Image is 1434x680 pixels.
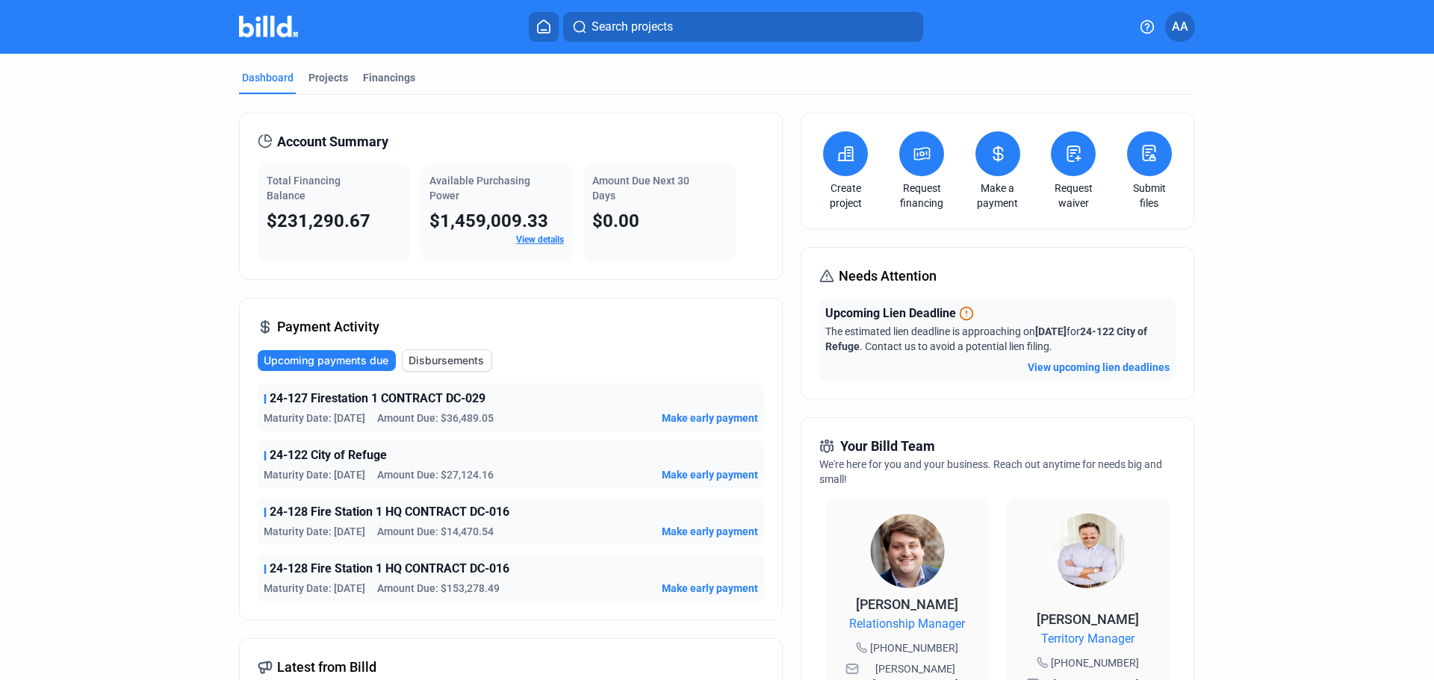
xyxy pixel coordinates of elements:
span: Upcoming payments due [264,353,388,368]
span: Relationship Manager [849,615,965,633]
button: AA [1165,12,1195,42]
button: Make early payment [662,411,758,425]
span: $0.00 [592,210,639,231]
span: Payment Activity [277,316,379,337]
button: Make early payment [662,467,758,482]
span: Maturity Date: [DATE] [264,524,365,539]
img: Territory Manager [1051,514,1126,588]
span: Available Purchasing Power [429,175,530,202]
span: The estimated lien deadline is approaching on for . Contact us to avoid a potential lien filing. [825,325,1147,352]
span: Total Financing Balance [267,175,341,202]
a: View details [516,234,564,245]
span: Upcoming Lien Deadline [825,305,956,322]
span: $1,459,009.33 [429,210,548,231]
button: Make early payment [662,524,758,539]
span: Account Summary [277,131,388,152]
span: [PHONE_NUMBER] [1051,655,1139,670]
span: We're here for you and your business. Reach out anytime for needs big and small! [819,458,1162,485]
span: Amount Due: $27,124.16 [377,467,494,482]
img: Billd Company Logo [239,16,298,37]
span: $231,290.67 [267,210,370,231]
span: Your Billd Team [840,436,935,457]
span: Amount Due: $14,470.54 [377,524,494,539]
a: Submit files [1123,181,1176,210]
span: Amount Due: $153,278.49 [377,581,500,596]
button: Disbursements [402,349,492,372]
button: Upcoming payments due [258,350,396,371]
span: Latest from Billd [277,657,376,678]
span: [PHONE_NUMBER] [870,640,958,655]
span: Disbursements [409,353,484,368]
a: Request financing [896,181,948,210]
span: Maturity Date: [DATE] [264,467,365,482]
button: Make early payment [662,581,758,596]
span: 24-122 City of Refuge [270,446,387,464]
span: 24-127 Firestation 1 CONTRACT DC-029 [270,390,485,408]
div: Financings [363,70,415,85]
span: [PERSON_NAME] [1037,611,1139,627]
span: 24-128 Fire Station 1 HQ CONTRACT DC-016 [270,503,509,521]
button: View upcoming lien deadlines [1028,360,1170,375]
span: AA [1172,18,1188,36]
span: Amount Due Next 30 Days [592,175,689,202]
a: Make a payment [972,181,1024,210]
span: [PERSON_NAME] [856,596,958,612]
span: Maturity Date: [DATE] [264,411,365,425]
span: Amount Due: $36,489.05 [377,411,494,425]
span: Territory Manager [1041,630,1135,648]
a: Create project [819,181,872,210]
div: Dashboard [242,70,294,85]
img: Relationship Manager [870,514,945,588]
div: Projects [308,70,348,85]
span: 24-128 Fire Station 1 HQ CONTRACT DC-016 [270,560,509,578]
span: Search projects [592,18,673,36]
span: Maturity Date: [DATE] [264,581,365,596]
span: Needs Attention [839,266,937,287]
span: [DATE] [1035,325,1067,337]
a: Request waiver [1047,181,1099,210]
button: Search projects [563,12,923,42]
